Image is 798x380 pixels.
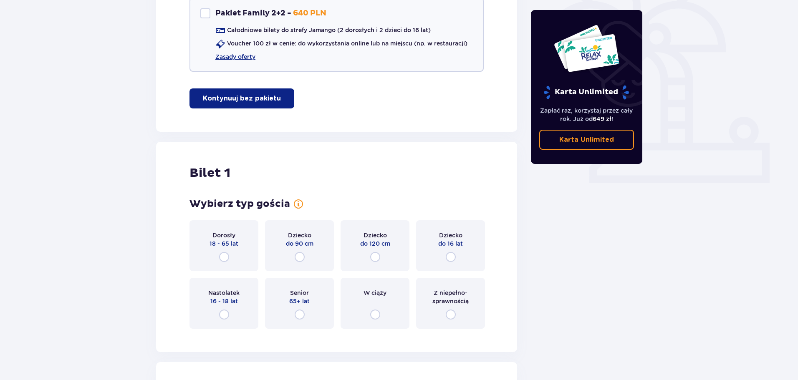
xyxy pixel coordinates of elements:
a: Zasady oferty [215,53,255,61]
p: Voucher 100 zł w cenie: do wykorzystania online lub na miejscu (np. w restauracji) [227,39,467,48]
button: Kontynuuj bez pakietu [189,88,294,108]
p: Dziecko [364,231,387,239]
span: 649 zł [593,116,611,122]
p: Wybierz typ gościa [189,198,290,210]
p: Z niepełno­sprawnością [424,289,477,305]
p: Kontynuuj bez pakietu [203,94,281,103]
p: W ciąży [364,289,386,297]
p: Dziecko [288,231,311,239]
a: Karta Unlimited [539,130,634,150]
p: Pakiet Family 2+2 - [215,8,291,18]
p: Karta Unlimited [543,85,630,100]
p: Senior [290,289,309,297]
p: do 90 cm [286,239,313,248]
p: do 120 cm [360,239,390,248]
p: 18 - 65 lat [210,239,238,248]
p: Dorosły [212,231,235,239]
p: Dziecko [439,231,462,239]
p: do 16 lat [438,239,463,248]
p: 16 - 18 lat [210,297,238,305]
p: Bilet 1 [189,165,230,181]
p: 65+ lat [289,297,310,305]
p: Zapłać raz, korzystaj przez cały rok. Już od ! [539,106,634,123]
p: Całodniowe bilety do strefy Jamango (2 dorosłych i 2 dzieci do 16 lat) [227,26,431,34]
p: Nastolatek [208,289,240,297]
p: Karta Unlimited [559,135,614,144]
p: 640 PLN [293,8,326,18]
